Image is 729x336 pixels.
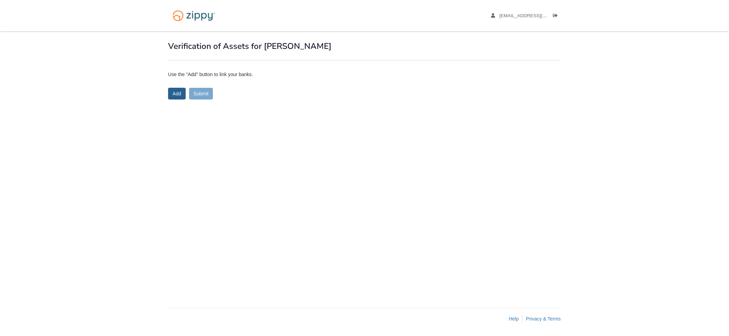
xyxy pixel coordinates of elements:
li: Your account details [491,12,548,19]
h1: Verification of Assets for [PERSON_NAME] [168,42,561,51]
img: Logo [168,7,219,24]
span: toshafunes@gmail.com [500,13,578,18]
button: Add [168,88,186,99]
li: Logout of your account [553,12,561,19]
a: edit profile [491,13,578,20]
a: Log out [553,13,561,20]
a: Privacy & Terms [526,316,561,322]
button: Submit [189,88,213,99]
a: Help [509,316,519,322]
div: Use the "Add" button to link your banks. [168,71,561,78]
